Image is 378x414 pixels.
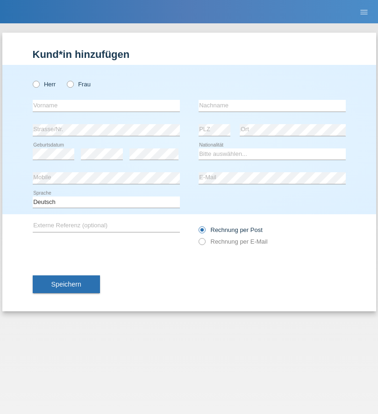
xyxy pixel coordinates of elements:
[33,49,346,60] h1: Kund*in hinzufügen
[33,275,100,293] button: Speichern
[33,81,39,87] input: Herr
[199,238,205,250] input: Rechnung per E-Mail
[33,81,56,88] label: Herr
[67,81,91,88] label: Frau
[199,226,205,238] input: Rechnung per Post
[199,226,263,233] label: Rechnung per Post
[67,81,73,87] input: Frau
[199,238,268,245] label: Rechnung per E-Mail
[51,281,81,288] span: Speichern
[355,9,373,14] a: menu
[359,7,369,17] i: menu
